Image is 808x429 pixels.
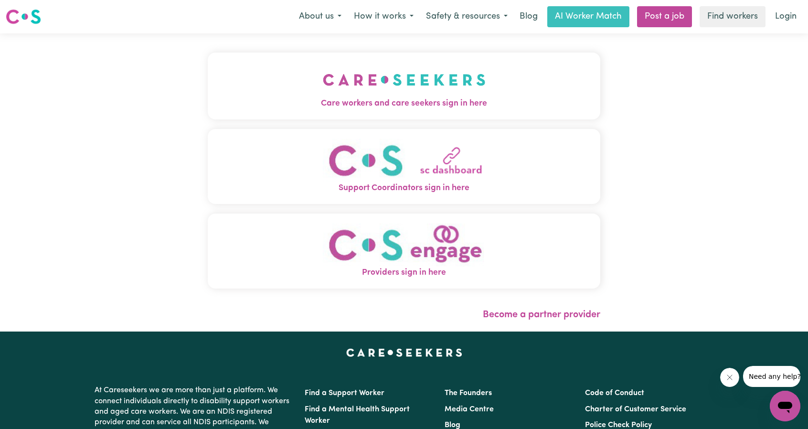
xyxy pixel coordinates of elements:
[208,97,600,110] span: Care workers and care seekers sign in here
[445,406,494,413] a: Media Centre
[6,8,41,25] img: Careseekers logo
[208,214,600,289] button: Providers sign in here
[293,7,348,27] button: About us
[585,421,652,429] a: Police Check Policy
[483,310,600,320] a: Become a partner provider
[305,389,384,397] a: Find a Support Worker
[420,7,514,27] button: Safety & resources
[514,6,543,27] a: Blog
[743,366,800,387] iframe: Message from company
[6,7,58,14] span: Need any help?
[720,368,739,387] iframe: Close message
[700,6,765,27] a: Find workers
[770,391,800,421] iframe: Button to launch messaging window
[585,406,686,413] a: Charter of Customer Service
[445,421,460,429] a: Blog
[208,53,600,119] button: Care workers and care seekers sign in here
[637,6,692,27] a: Post a job
[208,129,600,204] button: Support Coordinators sign in here
[346,349,462,356] a: Careseekers home page
[6,6,41,28] a: Careseekers logo
[305,406,410,425] a: Find a Mental Health Support Worker
[769,6,802,27] a: Login
[445,389,492,397] a: The Founders
[547,6,629,27] a: AI Worker Match
[208,182,600,194] span: Support Coordinators sign in here
[585,389,644,397] a: Code of Conduct
[208,267,600,279] span: Providers sign in here
[348,7,420,27] button: How it works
